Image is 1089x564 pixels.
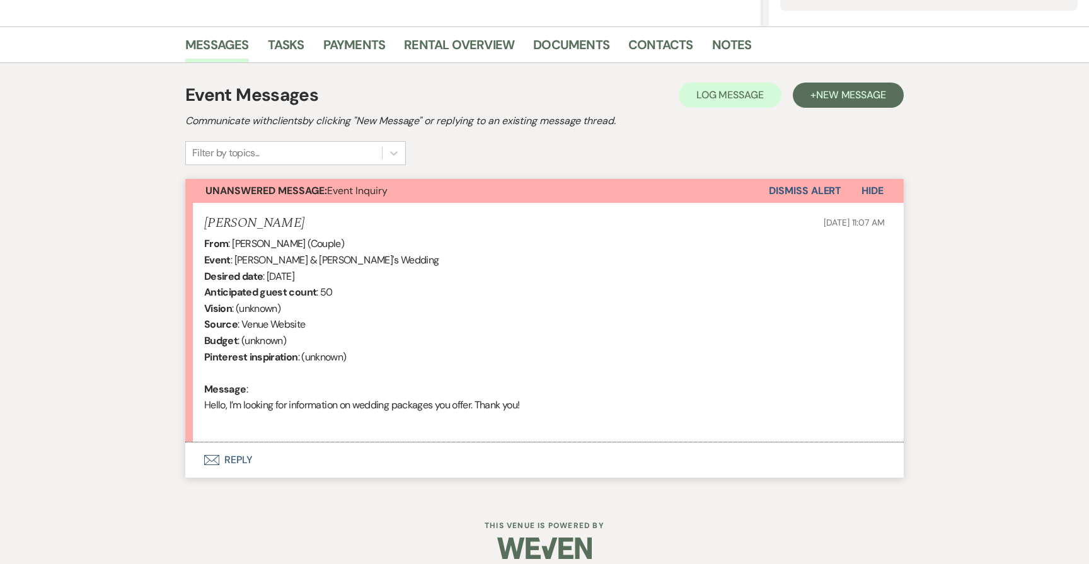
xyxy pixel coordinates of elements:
[185,113,904,129] h2: Communicate with clients by clicking "New Message" or replying to an existing message thread.
[323,35,386,62] a: Payments
[204,216,304,231] h5: [PERSON_NAME]
[824,217,885,228] span: [DATE] 11:07 AM
[204,236,885,429] div: : [PERSON_NAME] (Couple) : [PERSON_NAME] & [PERSON_NAME]'s Wedding : [DATE] : 50 : (unknown) : Ve...
[696,88,764,101] span: Log Message
[192,146,260,161] div: Filter by topics...
[185,442,904,478] button: Reply
[204,350,298,364] b: Pinterest inspiration
[205,184,388,197] span: Event Inquiry
[793,83,904,108] button: +New Message
[204,383,246,396] b: Message
[205,184,327,197] strong: Unanswered Message:
[204,302,232,315] b: Vision
[404,35,514,62] a: Rental Overview
[268,35,304,62] a: Tasks
[204,285,316,299] b: Anticipated guest count
[204,318,238,331] b: Source
[533,35,609,62] a: Documents
[861,184,884,197] span: Hide
[628,35,693,62] a: Contacts
[712,35,752,62] a: Notes
[185,179,769,203] button: Unanswered Message:Event Inquiry
[204,253,231,267] b: Event
[204,334,238,347] b: Budget
[185,35,249,62] a: Messages
[204,270,263,283] b: Desired date
[816,88,886,101] span: New Message
[204,237,228,250] b: From
[769,179,841,203] button: Dismiss Alert
[679,83,781,108] button: Log Message
[185,82,318,108] h1: Event Messages
[841,179,904,203] button: Hide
